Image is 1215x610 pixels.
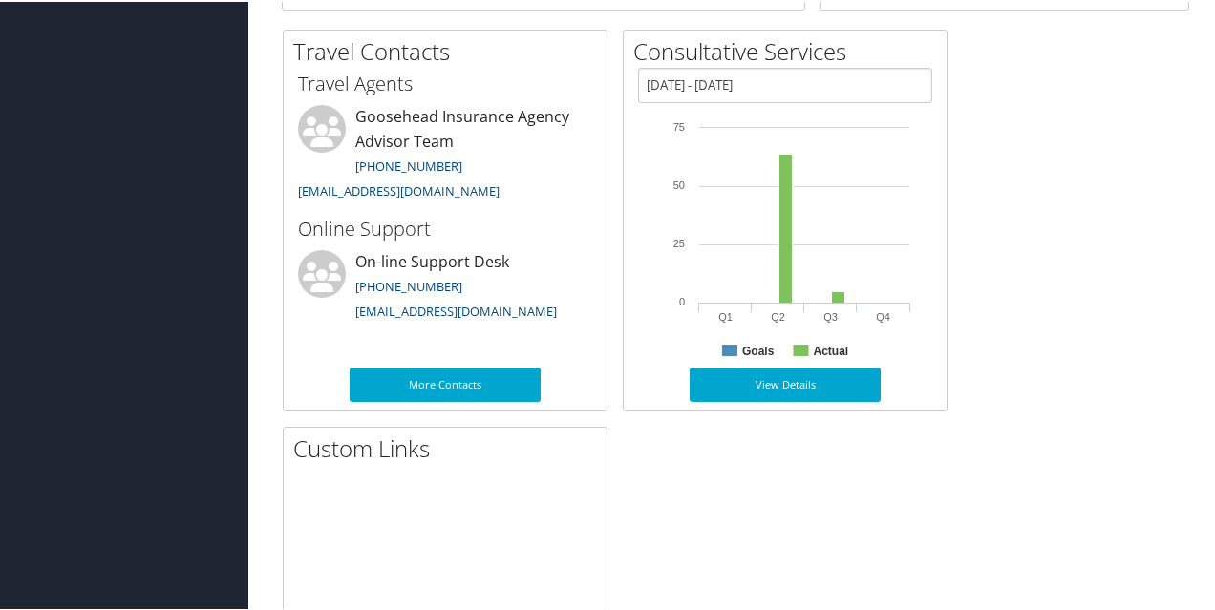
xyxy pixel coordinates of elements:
[288,103,602,205] li: Goosehead Insurance Agency Advisor Team
[288,248,602,326] li: On-line Support Desk
[690,366,881,400] a: View Details
[355,156,462,173] a: [PHONE_NUMBER]
[673,178,685,189] tspan: 50
[298,69,592,95] h3: Travel Agents
[673,236,685,247] tspan: 25
[771,309,785,321] text: Q2
[876,309,890,321] text: Q4
[679,294,685,305] tspan: 0
[298,214,592,241] h3: Online Support
[823,309,838,321] text: Q3
[355,301,557,318] a: [EMAIL_ADDRESS][DOMAIN_NAME]
[742,343,775,356] text: Goals
[633,33,947,66] h2: Consultative Services
[355,276,462,293] a: [PHONE_NUMBER]
[298,180,500,198] a: [EMAIL_ADDRESS][DOMAIN_NAME]
[293,431,607,463] h2: Custom Links
[673,119,685,131] tspan: 75
[813,343,848,356] text: Actual
[350,366,541,400] a: More Contacts
[293,33,607,66] h2: Travel Contacts
[718,309,733,321] text: Q1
